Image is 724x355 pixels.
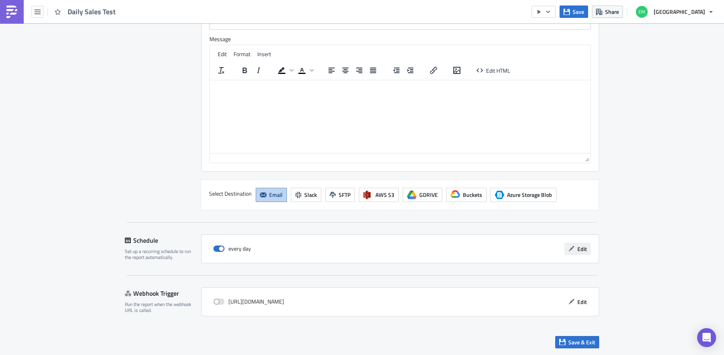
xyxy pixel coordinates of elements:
[257,50,271,58] span: Insert
[215,65,228,76] button: Clear formatting
[238,65,251,76] button: Bold
[582,153,590,163] div: Resize
[210,80,590,153] iframe: Rich Text Area
[564,296,591,308] button: Edit
[269,191,283,199] span: Email
[573,8,584,16] span: Save
[359,188,399,202] button: AWS S3
[450,65,464,76] button: Insert/edit image
[252,65,265,76] button: Italic
[403,188,442,202] button: GDRIVE
[654,8,705,16] span: [GEOGRAPHIC_DATA]
[291,188,321,202] button: Slack
[560,6,588,18] button: Save
[353,65,366,76] button: Align right
[68,7,117,16] span: Daily Sales Test
[125,248,196,261] div: Set up a recurring schedule to run the report automatically.
[366,65,380,76] button: Justify
[568,338,595,346] span: Save & Exit
[507,191,552,199] span: Azure Storage Blob
[275,65,295,76] div: Background color
[577,298,587,306] span: Edit
[304,191,317,199] span: Slack
[419,191,438,199] span: GDRIVE
[6,6,18,18] img: PushMetrics
[325,188,355,202] button: SFTP
[125,287,201,299] div: Webhook Trigger
[213,243,251,255] div: every day
[339,65,352,76] button: Align center
[564,243,591,255] button: Edit
[592,6,623,18] button: Share
[631,3,718,21] button: [GEOGRAPHIC_DATA]
[125,234,201,246] div: Schedule
[495,190,504,200] span: Azure Storage Blob
[577,245,587,253] span: Edit
[209,188,252,200] label: Select Destination
[209,36,591,43] label: Message
[463,191,482,199] span: Buckets
[390,65,403,76] button: Decrease indent
[256,188,287,202] button: Email
[125,301,196,313] div: Run the report when the webhook URL is called.
[339,191,351,199] span: SFTP
[486,66,510,74] span: Edit HTML
[234,50,251,58] span: Format
[295,65,315,76] div: Text color
[490,188,556,202] button: Azure Storage BlobAzure Storage Blob
[218,50,227,58] span: Edit
[403,65,417,76] button: Increase indent
[635,5,649,19] img: Avatar
[697,328,716,347] div: Open Intercom Messenger
[325,65,338,76] button: Align left
[375,191,394,199] span: AWS S3
[605,8,619,16] span: Share
[473,65,513,76] button: Edit HTML
[213,296,284,308] div: [URL][DOMAIN_NAME]
[555,336,599,348] button: Save & Exit
[427,65,440,76] button: Insert/edit link
[446,188,486,202] button: Buckets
